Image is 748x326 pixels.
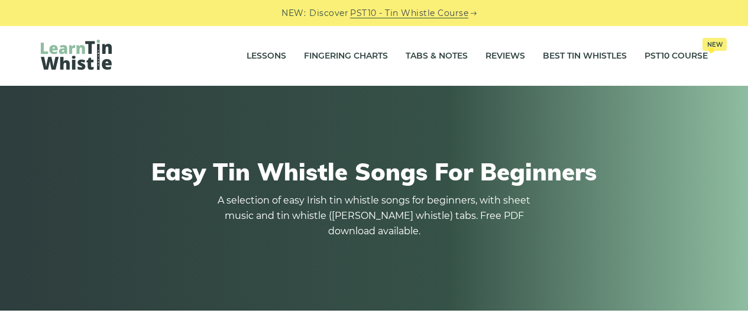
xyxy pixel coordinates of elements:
[41,40,112,70] img: LearnTinWhistle.com
[247,41,286,71] a: Lessons
[215,193,534,239] p: A selection of easy Irish tin whistle songs for beginners, with sheet music and tin whistle ([PER...
[41,157,708,186] h1: Easy Tin Whistle Songs For Beginners
[485,41,525,71] a: Reviews
[304,41,388,71] a: Fingering Charts
[543,41,627,71] a: Best Tin Whistles
[406,41,468,71] a: Tabs & Notes
[645,41,708,71] a: PST10 CourseNew
[702,38,727,51] span: New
